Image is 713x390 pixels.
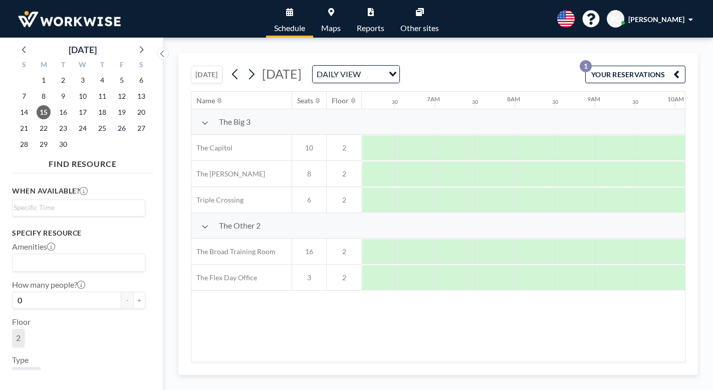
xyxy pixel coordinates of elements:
[115,121,129,135] span: Friday, September 26, 2025
[56,121,70,135] span: Tuesday, September 23, 2025
[56,105,70,119] span: Tuesday, September 16, 2025
[76,105,90,119] span: Wednesday, September 17, 2025
[507,95,520,103] div: 8AM
[392,99,398,105] div: 30
[219,117,251,127] span: The Big 3
[292,273,326,282] span: 3
[12,355,29,365] label: Type
[37,89,51,103] span: Monday, September 8, 2025
[34,59,54,72] div: M
[472,99,478,105] div: 30
[12,242,55,252] label: Amenities
[667,95,684,103] div: 10AM
[219,221,261,231] span: The Other 2
[56,89,70,103] span: Tuesday, September 9, 2025
[427,95,440,103] div: 7AM
[585,66,685,83] button: YOUR RESERVATIONS1
[76,121,90,135] span: Wednesday, September 24, 2025
[16,9,123,29] img: organization-logo
[313,66,399,83] div: Search for option
[400,24,439,32] span: Other sites
[134,105,148,119] span: Saturday, September 20, 2025
[115,73,129,87] span: Friday, September 5, 2025
[15,59,34,72] div: S
[327,273,362,282] span: 2
[12,155,153,169] h4: FIND RESOURCE
[37,121,51,135] span: Monday, September 22, 2025
[332,96,349,105] div: Floor
[17,137,31,151] span: Sunday, September 28, 2025
[191,169,265,178] span: The [PERSON_NAME]
[327,247,362,256] span: 2
[191,273,257,282] span: The Flex Day Office
[92,59,112,72] div: T
[292,143,326,152] span: 10
[191,66,222,83] button: [DATE]
[73,59,93,72] div: W
[357,24,384,32] span: Reports
[14,202,139,213] input: Search for option
[69,43,97,57] div: [DATE]
[56,73,70,87] span: Tuesday, September 2, 2025
[95,89,109,103] span: Thursday, September 11, 2025
[134,89,148,103] span: Saturday, September 13, 2025
[315,68,363,81] span: DAILY VIEW
[552,99,558,105] div: 30
[16,333,21,343] span: 2
[131,59,151,72] div: S
[95,105,109,119] span: Thursday, September 18, 2025
[95,73,109,87] span: Thursday, September 4, 2025
[37,105,51,119] span: Monday, September 15, 2025
[115,105,129,119] span: Friday, September 19, 2025
[17,105,31,119] span: Sunday, September 14, 2025
[12,229,145,238] h3: Specify resource
[17,89,31,103] span: Sunday, September 7, 2025
[196,96,215,105] div: Name
[76,73,90,87] span: Wednesday, September 3, 2025
[628,15,684,24] span: [PERSON_NAME]
[274,24,305,32] span: Schedule
[327,169,362,178] span: 2
[327,196,362,205] span: 2
[12,280,85,290] label: How many people?
[95,121,109,135] span: Thursday, September 25, 2025
[292,247,326,256] span: 16
[37,137,51,151] span: Monday, September 29, 2025
[56,137,70,151] span: Tuesday, September 30, 2025
[76,89,90,103] span: Wednesday, September 10, 2025
[364,68,383,81] input: Search for option
[191,143,232,152] span: The Capitol
[121,292,133,309] button: -
[292,196,326,205] span: 6
[12,317,31,327] label: Floor
[112,59,131,72] div: F
[115,89,129,103] span: Friday, September 12, 2025
[632,99,638,105] div: 30
[611,15,620,24] span: RG
[14,256,139,269] input: Search for option
[587,95,600,103] div: 9AM
[133,292,145,309] button: +
[191,247,276,256] span: The Broad Training Room
[17,121,31,135] span: Sunday, September 21, 2025
[580,60,592,72] p: 1
[54,59,73,72] div: T
[297,96,313,105] div: Seats
[37,73,51,87] span: Monday, September 1, 2025
[13,254,145,271] div: Search for option
[134,73,148,87] span: Saturday, September 6, 2025
[13,200,145,215] div: Search for option
[292,169,326,178] span: 8
[327,143,362,152] span: 2
[321,24,341,32] span: Maps
[262,66,302,81] span: [DATE]
[191,196,244,205] span: Triple Crossing
[134,121,148,135] span: Saturday, September 27, 2025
